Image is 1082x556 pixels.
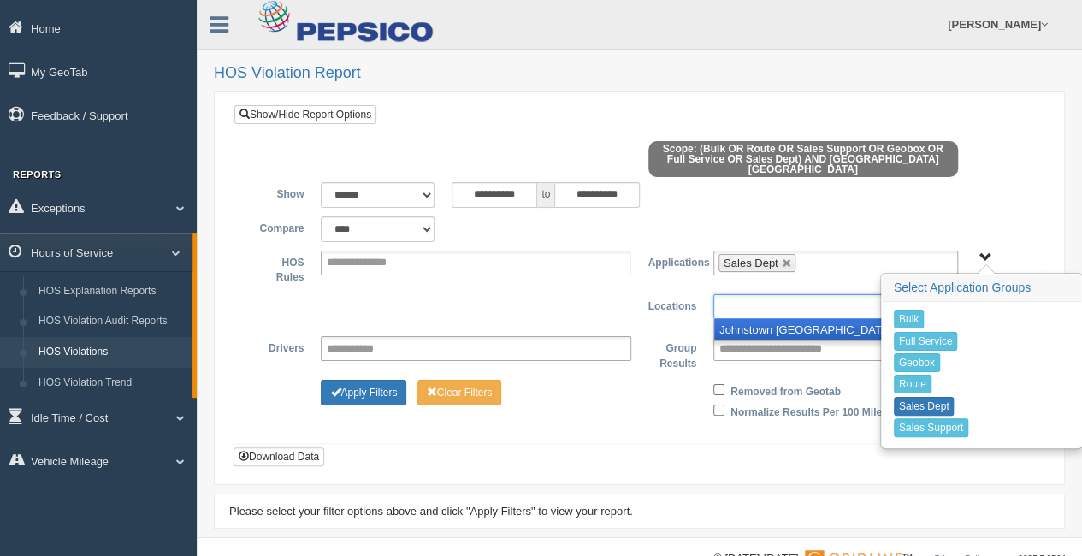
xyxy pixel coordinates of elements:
[234,447,324,466] button: Download Data
[640,294,705,315] label: Locations
[640,336,705,371] label: Group Results
[714,319,957,340] li: Johnstown [GEOGRAPHIC_DATA]
[234,105,376,124] a: Show/Hide Report Options
[417,380,502,405] button: Change Filter Options
[31,337,192,368] a: HOS Violations
[730,380,841,400] label: Removed from Geotab
[31,368,192,399] a: HOS Violation Trend
[214,65,1065,82] h2: HOS Violation Report
[894,397,955,416] button: Sales Dept
[31,306,192,337] a: HOS Violation Audit Reports
[229,505,633,518] span: Please select your filter options above and click "Apply Filters" to view your report.
[639,251,704,271] label: Applications
[894,418,968,437] button: Sales Support
[247,336,312,357] label: Drivers
[31,276,192,307] a: HOS Explanation Reports
[894,310,924,328] button: Bulk
[894,353,940,372] button: Geobox
[247,182,312,203] label: Show
[321,380,406,405] button: Change Filter Options
[648,141,958,177] span: Scope: (Bulk OR Route OR Sales Support OR Geobox OR Full Service OR Sales Dept) AND [GEOGRAPHIC_D...
[247,251,312,286] label: HOS Rules
[724,257,778,269] span: Sales Dept
[894,375,931,393] button: Route
[730,400,887,421] label: Normalize Results Per 100 Miles
[247,216,312,237] label: Compare
[537,182,554,208] span: to
[882,275,1081,302] h3: Select Application Groups
[894,332,958,351] button: Full Service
